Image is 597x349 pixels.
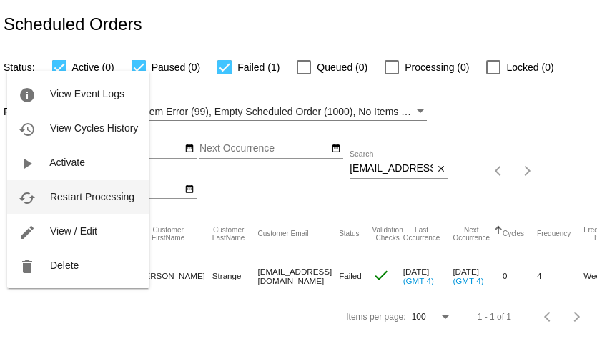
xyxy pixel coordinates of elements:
mat-icon: delete [19,258,36,275]
mat-icon: history [19,121,36,138]
span: View / Edit [50,225,97,237]
mat-icon: edit [19,224,36,241]
span: Delete [50,260,79,271]
span: Activate [49,157,85,168]
mat-icon: cached [19,190,36,207]
span: View Cycles History [50,122,138,134]
mat-icon: info [19,87,36,104]
span: Restart Processing [50,191,134,202]
mat-icon: play_arrow [19,155,36,172]
span: View Event Logs [50,88,124,99]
